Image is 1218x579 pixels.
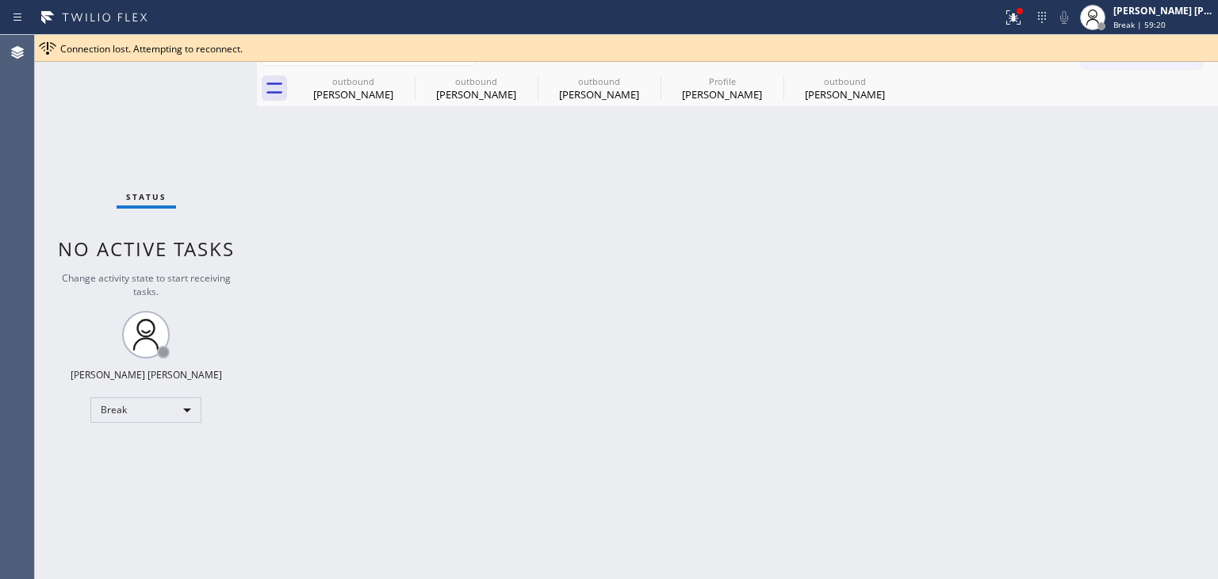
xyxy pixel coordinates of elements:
[662,87,782,102] div: [PERSON_NAME]
[71,368,222,382] div: [PERSON_NAME] [PERSON_NAME]
[126,191,167,202] span: Status
[293,71,413,106] div: Nicholas Gillison
[785,71,905,106] div: Paul Locatelli
[416,87,536,102] div: [PERSON_NAME]
[62,271,231,298] span: Change activity state to start receiving tasks.
[1113,4,1213,17] div: [PERSON_NAME] [PERSON_NAME]
[539,75,659,87] div: outbound
[785,75,905,87] div: outbound
[416,71,536,106] div: Mr David
[539,87,659,102] div: [PERSON_NAME]
[293,87,413,102] div: [PERSON_NAME]
[1053,6,1075,29] button: Mute
[539,71,659,106] div: John Griffin
[1113,19,1166,30] span: Break | 59:20
[60,42,243,56] span: Connection lost. Attempting to reconnect.
[90,397,201,423] div: Break
[416,75,536,87] div: outbound
[293,75,413,87] div: outbound
[662,75,782,87] div: Profile
[662,71,782,106] div: Chris Busgith
[785,87,905,102] div: [PERSON_NAME]
[58,236,235,262] span: No active tasks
